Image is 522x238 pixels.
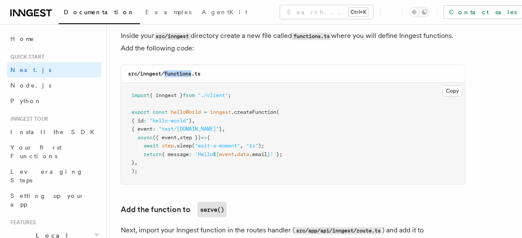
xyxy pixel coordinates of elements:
span: Quick start [7,53,44,60]
a: Add the function toserve() [121,202,227,217]
code: serve() [197,202,227,217]
span: .sleep [174,143,192,149]
span: , [222,126,225,132]
span: .createFunction [231,109,276,115]
p: Inside your directory create a new file called where you will define Inngest functions. Add the f... [121,30,466,54]
span: inngest [210,109,231,115]
code: functions.ts [292,33,331,40]
a: Your first Functions [7,140,101,164]
a: Documentation [59,3,140,24]
code: src/inngest/functions.ts [128,71,200,77]
span: { message [162,151,189,157]
span: => [201,135,207,141]
span: ({ event [153,135,177,141]
span: event [219,151,234,157]
span: , [240,143,243,149]
span: Node.js [10,82,51,89]
span: Setting up your app [10,192,84,208]
span: AgentKit [202,9,247,16]
span: helloWorld [171,109,201,115]
span: : [189,151,192,157]
button: Toggle dark mode [409,7,430,17]
span: Inngest tour [7,116,48,122]
a: AgentKit [197,3,253,23]
span: Documentation [64,9,135,16]
span: return [144,151,162,157]
span: Features [7,219,36,226]
a: Python [7,93,101,109]
span: async [138,135,153,141]
span: from [183,92,195,98]
span: { [207,135,210,141]
span: ${ [213,151,219,157]
span: await [144,143,159,149]
span: `Hello [195,151,213,157]
span: step [162,143,174,149]
span: ( [276,109,279,115]
button: Copy [442,85,463,97]
span: }; [276,151,282,157]
span: "./client" [198,92,228,98]
span: "hello-world" [150,118,189,124]
span: } [267,151,270,157]
a: Node.js [7,78,101,93]
span: } [131,160,134,166]
span: : [153,126,156,132]
span: , [192,118,195,124]
code: src/app/api/inngest/route.ts [295,227,382,235]
span: { event [131,126,153,132]
span: , [134,160,138,166]
span: = [204,109,207,115]
span: ( [192,143,195,149]
a: Leveraging Steps [7,164,101,188]
span: } [189,118,192,124]
a: Install the SDK [7,124,101,140]
span: Python [10,97,42,104]
span: ); [131,168,138,174]
span: Leveraging Steps [10,168,83,184]
span: "test/[DOMAIN_NAME]" [159,126,219,132]
span: , [177,135,180,141]
span: "wait-a-moment" [195,143,240,149]
span: { id [131,118,144,124]
span: import [131,92,150,98]
span: Your first Functions [10,144,62,160]
span: Home [10,34,34,43]
a: Home [7,31,101,47]
span: Next.js [10,66,51,73]
span: export [131,109,150,115]
span: : [144,118,147,124]
a: Next.js [7,62,101,78]
a: Examples [140,3,197,23]
a: Setting up your app [7,188,101,212]
span: "1s" [246,143,258,149]
span: Install the SDK [10,128,100,135]
span: } [219,126,222,132]
button: Search...Ctrl+K [280,5,373,19]
span: data [237,151,249,157]
span: { inngest } [150,92,183,98]
code: src/inngest [154,33,191,40]
span: const [153,109,168,115]
span: ; [228,92,231,98]
span: !` [270,151,276,157]
span: .email [249,151,267,157]
kbd: Ctrl+K [349,8,368,16]
span: step }) [180,135,201,141]
span: . [234,151,237,157]
span: Examples [145,9,191,16]
span: ); [258,143,264,149]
